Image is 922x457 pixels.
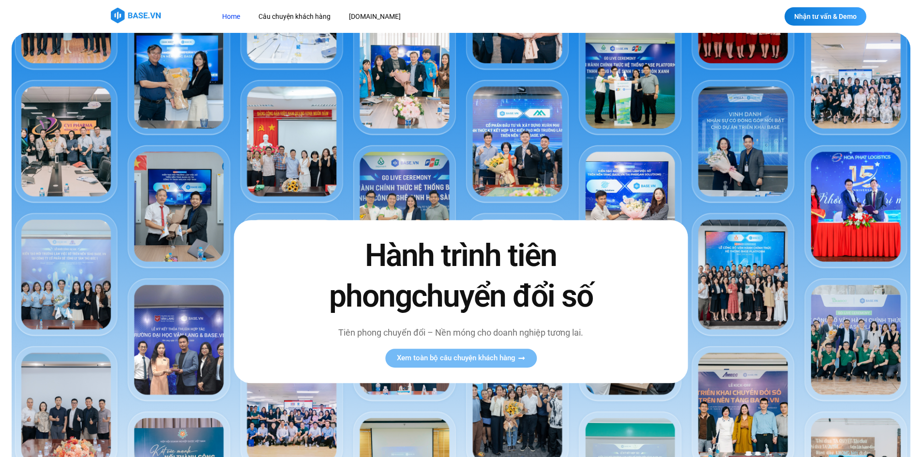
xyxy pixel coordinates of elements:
nav: Menu [215,8,590,26]
a: Home [215,8,247,26]
a: [DOMAIN_NAME] [342,8,408,26]
a: Xem toàn bộ câu chuyện khách hàng [385,349,537,368]
span: chuyển đổi số [411,278,593,314]
h2: Hành trình tiên phong [308,236,613,316]
p: Tiên phong chuyển đổi – Nền móng cho doanh nghiệp tương lai. [308,326,613,339]
a: Câu chuyện khách hàng [251,8,338,26]
span: Xem toàn bộ câu chuyện khách hàng [397,354,515,362]
a: Nhận tư vấn & Demo [785,7,866,26]
span: Nhận tư vấn & Demo [794,13,857,20]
